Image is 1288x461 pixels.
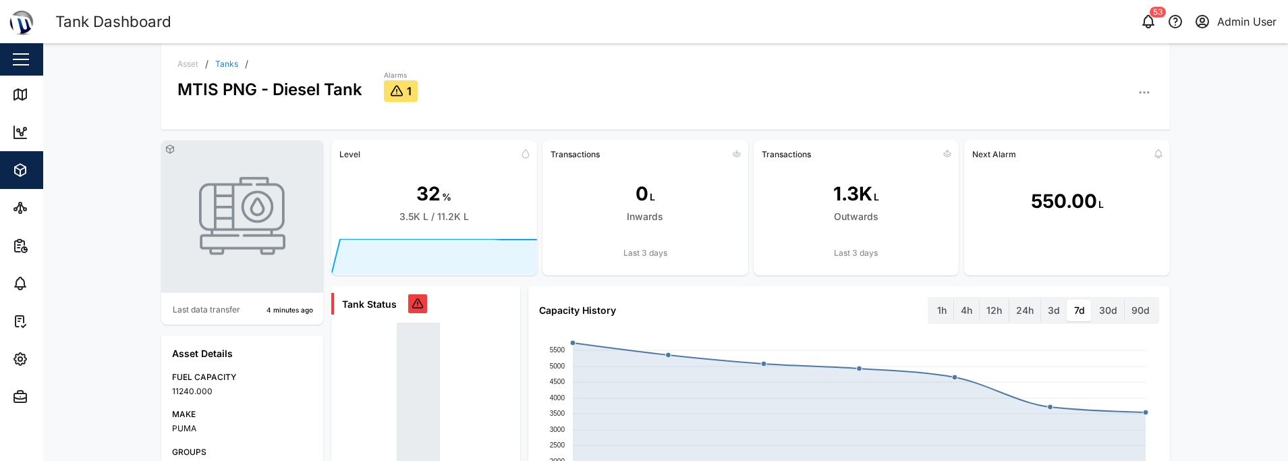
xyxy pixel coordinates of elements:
div: MAKE [172,408,312,421]
label: 12h [980,300,1009,321]
text: 2500 [550,441,565,449]
div: Asset Details [172,346,312,361]
div: L [650,190,655,205]
button: Admin User [1193,12,1277,31]
a: Alarms1 [384,70,418,103]
div: 11240.000 [172,385,312,398]
div: 3.5K L / 11.2K L [399,209,469,224]
text: 3500 [550,410,565,417]
div: Tank Dashboard [55,10,171,34]
div: MTIS PNG - Diesel Tank [177,69,362,102]
img: Main Logo [7,7,36,36]
div: / [245,59,248,69]
span: 1 [407,85,412,97]
div: Admin User [1217,13,1277,30]
div: L [1098,197,1104,212]
label: 1h [930,300,953,321]
div: Sites [35,200,67,215]
div: Next Alarm [972,149,1016,159]
div: / [205,59,208,69]
div: Map [35,87,65,102]
text: 5500 [550,346,565,354]
div: Tasks [35,314,72,329]
div: Dashboard [35,125,96,140]
text: 4000 [550,394,565,402]
div: 4 minutes ago [267,305,313,316]
img: TANK photo [199,173,285,259]
div: PUMA [172,423,312,435]
div: Transactions [551,149,600,159]
div: 53 [1150,7,1166,18]
div: 550.00 [1031,187,1097,216]
div: Outwards [834,209,878,224]
div: Inwards [627,209,663,224]
div: L [874,190,879,205]
div: 32 [416,180,441,209]
div: Alarms [35,276,77,291]
div: Alarms [384,70,418,81]
label: 30d [1092,300,1124,321]
div: Transactions [762,149,811,159]
div: Admin [35,389,75,404]
div: FUEL CAPACITY [172,371,312,384]
div: Last 3 days [542,247,748,260]
text: 3000 [550,426,565,433]
label: 4h [954,300,979,321]
div: Settings [35,352,83,367]
a: Tanks [215,60,238,68]
div: GROUPS [172,446,312,459]
text: 5000 [550,362,565,370]
div: Asset [177,60,198,68]
div: Last 3 days [754,247,959,260]
label: 24h [1009,300,1040,321]
div: Assets [35,163,77,178]
div: Last data transfer [173,304,240,317]
label: 90d [1125,300,1156,321]
div: 0 [636,180,648,209]
text: 4500 [550,378,565,385]
div: Capacity History [539,303,616,318]
label: 3d [1041,300,1067,321]
div: % [442,190,451,205]
div: Level [339,149,360,159]
div: 1.3K [833,180,872,209]
label: 7d [1067,300,1092,321]
div: Reports [35,238,81,253]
